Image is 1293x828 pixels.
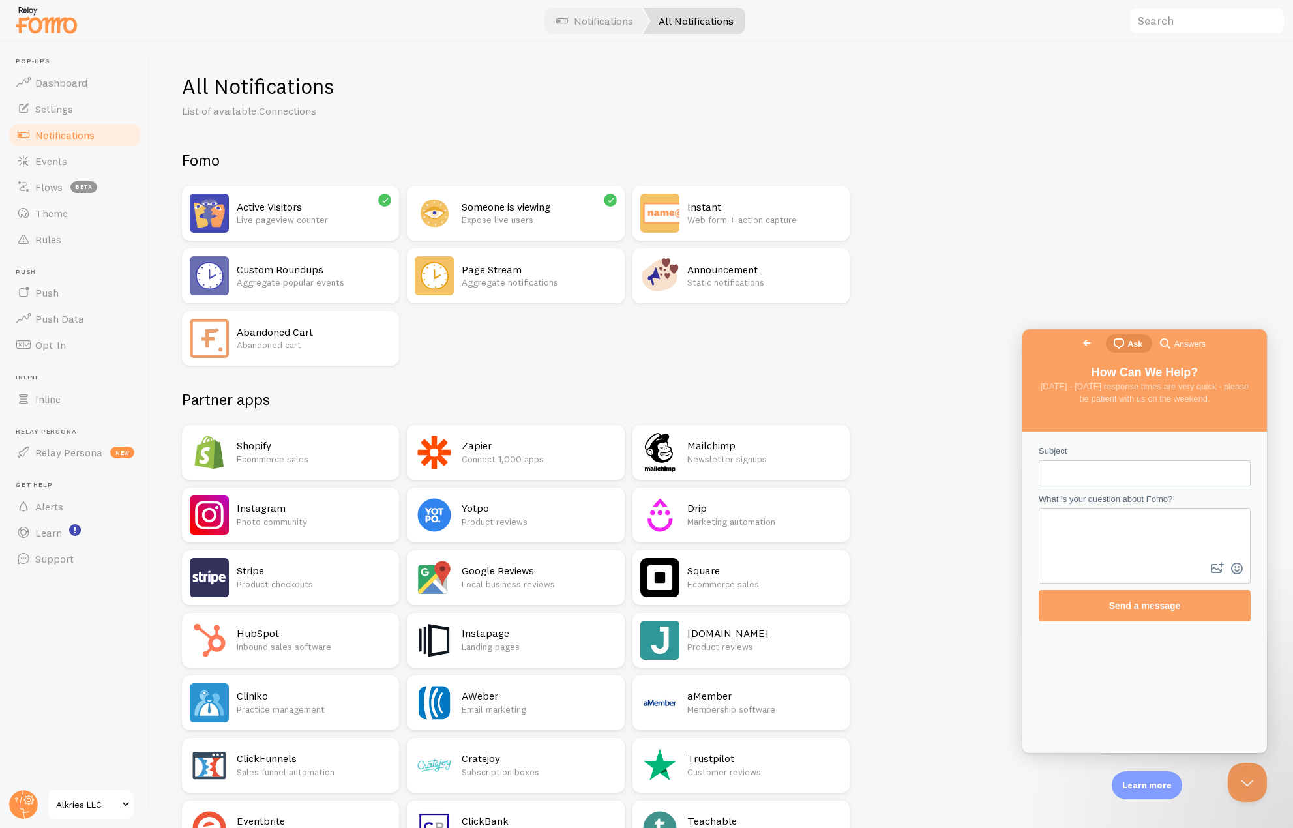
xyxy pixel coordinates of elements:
h2: Page Stream [462,263,616,276]
img: Mailchimp [640,433,679,472]
h2: Trustpilot [687,752,842,765]
p: Product checkouts [237,578,391,591]
img: ClickFunnels [190,746,229,785]
p: Product reviews [687,640,842,653]
span: beta [70,181,97,193]
h2: Shopify [237,439,391,452]
a: Settings [8,96,142,122]
iframe: Help Scout Beacon - Live Chat, Contact Form, and Knowledge Base [1022,329,1267,753]
p: Landing pages [462,640,616,653]
h1: All Notifications [182,73,1262,100]
h2: Yotpo [462,501,616,515]
img: Active Visitors [190,194,229,233]
img: Abandoned Cart [190,319,229,358]
p: Learn more [1122,779,1172,791]
a: Opt-In [8,332,142,358]
img: Judge.me [640,621,679,660]
p: Ecommerce sales [237,452,391,466]
a: Notifications [8,122,142,148]
div: Learn more [1112,771,1182,799]
a: Alerts [8,494,142,520]
a: Support [8,546,142,572]
img: Square [640,558,679,597]
a: Push Data [8,306,142,332]
p: Web form + action capture [687,213,842,226]
img: Zapier [415,433,454,472]
img: Custom Roundups [190,256,229,295]
h2: Cratejoy [462,752,616,765]
span: Opt-In [35,338,66,351]
h2: Eventbrite [237,814,391,828]
p: Aggregate popular events [237,276,391,289]
h2: Announcement [687,263,842,276]
span: Learn [35,526,62,539]
h2: Instant [687,200,842,214]
span: Alerts [35,500,63,513]
p: Connect 1,000 apps [462,452,616,466]
img: fomo-relay-logo-orange.svg [14,3,79,37]
img: Page Stream [415,256,454,295]
a: Events [8,148,142,174]
img: Cliniko [190,683,229,722]
p: Customer reviews [687,765,842,778]
img: aMember [640,683,679,722]
p: Practice management [237,703,391,716]
h2: aMember [687,689,842,703]
p: Static notifications [687,276,842,289]
img: Google Reviews [415,558,454,597]
p: Membership software [687,703,842,716]
h2: Stripe [237,564,391,578]
p: Sales funnel automation [237,765,391,778]
img: Trustpilot [640,746,679,785]
h2: Square [687,564,842,578]
h2: Active Visitors [237,200,391,214]
span: Alkries LLC [56,797,118,812]
a: Rules [8,226,142,252]
h2: Partner apps [182,389,850,409]
img: Yotpo [415,495,454,535]
h2: Cliniko [237,689,391,703]
h2: Someone is viewing [462,200,616,214]
span: Notifications [35,128,95,141]
h2: Abandoned Cart [237,325,391,339]
p: Live pageview counter [237,213,391,226]
h2: AWeber [462,689,616,703]
h2: Custom Roundups [237,263,391,276]
img: Announcement [640,256,679,295]
p: Inbound sales software [237,640,391,653]
a: Inline [8,386,142,412]
span: Push Data [35,312,84,325]
img: Instapage [415,621,454,660]
img: AWeber [415,683,454,722]
p: List of available Connections [182,104,495,119]
p: Abandoned cart [237,338,391,351]
span: Support [35,552,74,565]
p: Newsletter signups [687,452,842,466]
img: Instagram [190,495,229,535]
p: Product reviews [462,515,616,528]
h2: Mailchimp [687,439,842,452]
img: HubSpot [190,621,229,660]
img: Drip [640,495,679,535]
p: Aggregate notifications [462,276,616,289]
span: new [110,447,134,458]
a: Learn [8,520,142,546]
h2: Instapage [462,627,616,640]
a: Dashboard [8,70,142,96]
h2: HubSpot [237,627,391,640]
span: Rules [35,233,61,246]
a: Flows beta [8,174,142,200]
p: Marketing automation [687,515,842,528]
span: Dashboard [35,76,87,89]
